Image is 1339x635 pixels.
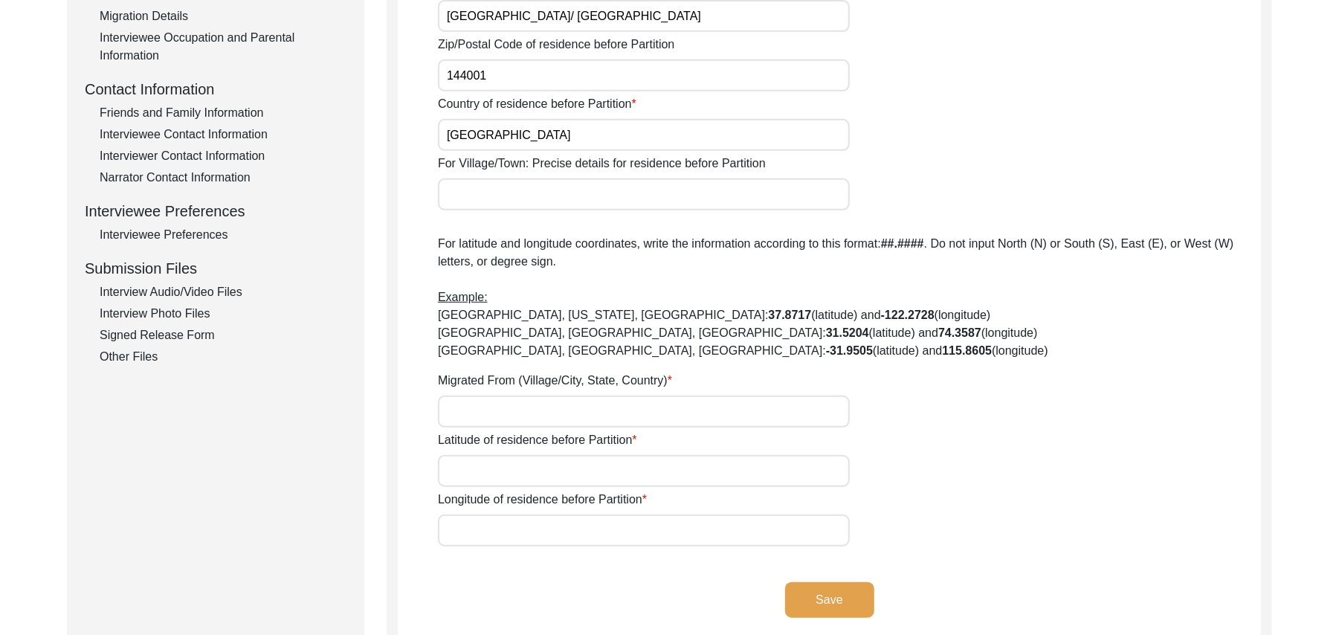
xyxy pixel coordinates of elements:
label: For Village/Town: Precise details for residence before Partition [438,155,766,173]
label: Country of residence before Partition [438,95,636,113]
label: Zip/Postal Code of residence before Partition [438,36,674,54]
div: Contact Information [85,78,346,100]
div: Narrator Contact Information [100,169,346,187]
label: Migrated From (Village/City, State, Country) [438,372,672,390]
span: Example: [438,291,488,303]
label: Longitude of residence before Partition [438,491,647,509]
div: Interviewee Preferences [85,200,346,222]
b: 74.3587 [938,326,981,339]
div: Interviewee Contact Information [100,126,346,144]
button: Save [785,582,874,618]
b: 115.8605 [942,344,992,357]
b: ##.#### [881,237,924,250]
div: Interview Photo Files [100,305,346,323]
div: Signed Release Form [100,326,346,344]
div: Interview Audio/Video Files [100,283,346,301]
p: For latitude and longitude coordinates, write the information according to this format: . Do not ... [438,235,1261,360]
b: -31.9505 [826,344,873,357]
div: Migration Details [100,7,346,25]
div: Interviewee Occupation and Parental Information [100,29,346,65]
div: Friends and Family Information [100,104,346,122]
div: Interviewer Contact Information [100,147,346,165]
b: 31.5204 [826,326,869,339]
b: -122.2728 [881,309,935,321]
b: 37.8717 [769,309,812,321]
label: Latitude of residence before Partition [438,431,637,449]
div: Submission Files [85,257,346,280]
div: Interviewee Preferences [100,226,346,244]
div: Other Files [100,348,346,366]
